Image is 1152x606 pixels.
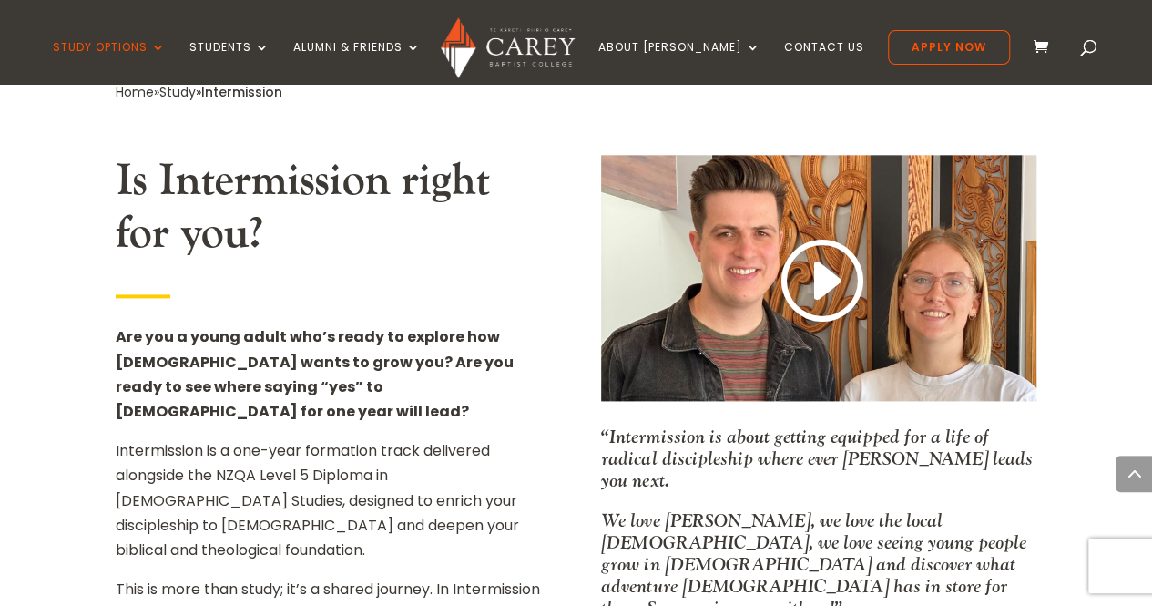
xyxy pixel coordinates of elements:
img: Carey Baptist College [441,17,575,78]
strong: Are you a young adult who’s ready to explore how [DEMOGRAPHIC_DATA] wants to grow you? Are you re... [116,326,514,422]
a: Students [189,41,270,84]
h2: Is Intermission right for you? [116,155,551,269]
a: Study [159,83,196,101]
a: Contact Us [784,41,864,84]
a: About [PERSON_NAME] [598,41,760,84]
p: Intermission is a one-year formation track delivered alongside the NZQA Level 5 Diploma in [DEMOG... [116,438,551,577]
a: Alumni & Friends [293,41,421,84]
a: Study Options [53,41,166,84]
span: Intermission [201,83,282,101]
a: Apply Now [888,30,1010,65]
a: Home [116,83,154,101]
span: » » [116,83,282,101]
p: “Intermission is about getting equipped for a life of radical discipleship where ever [PERSON_NAM... [601,426,1036,509]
